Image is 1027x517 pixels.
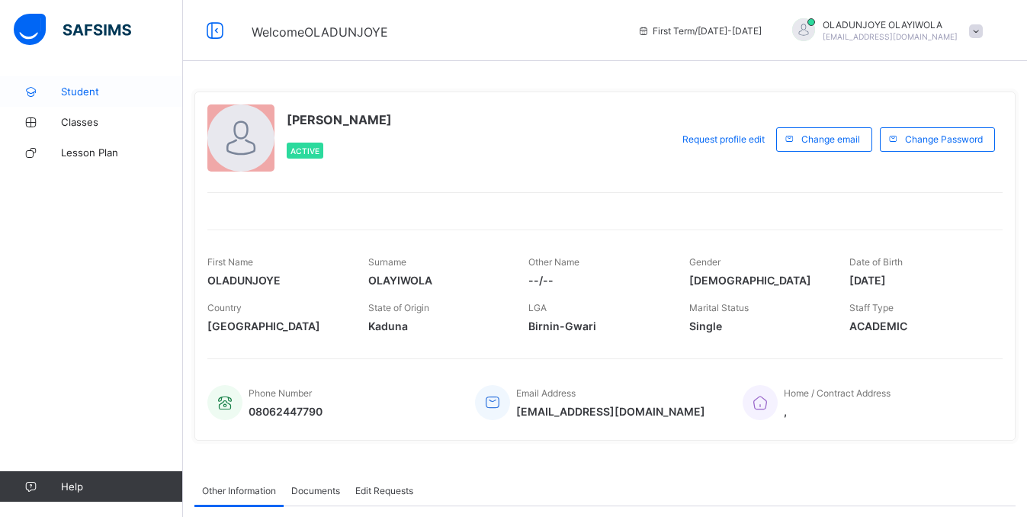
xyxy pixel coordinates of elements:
span: Student [61,85,183,98]
span: Surname [368,256,406,268]
span: Help [61,480,182,493]
span: First Name [207,256,253,268]
span: OLADUNJOYE OLAYIWOLA [823,19,958,31]
span: OLAYIWOLA [368,274,506,287]
span: Request profile edit [682,133,765,145]
span: Kaduna [368,320,506,332]
span: Change email [801,133,860,145]
span: --/-- [528,274,666,287]
span: Single [689,320,827,332]
span: [DEMOGRAPHIC_DATA] [689,274,827,287]
div: OLADUNJOYEOLAYIWOLA [777,18,990,43]
span: Documents [291,485,340,496]
span: Active [290,146,319,156]
span: Home / Contract Address [784,387,891,399]
span: Other Information [202,485,276,496]
span: ACADEMIC [849,320,987,332]
span: Phone Number [249,387,312,399]
span: Edit Requests [355,485,413,496]
img: safsims [14,14,131,46]
span: [EMAIL_ADDRESS][DOMAIN_NAME] [823,32,958,41]
span: , [784,405,891,418]
span: Welcome OLADUNJOYE [252,24,388,40]
span: Staff Type [849,302,894,313]
span: Email Address [516,387,576,399]
span: OLADUNJOYE [207,274,345,287]
span: Other Name [528,256,579,268]
span: Birnin-Gwari [528,320,666,332]
span: Lesson Plan [61,146,183,159]
span: [EMAIL_ADDRESS][DOMAIN_NAME] [516,405,705,418]
span: [GEOGRAPHIC_DATA] [207,320,345,332]
span: Classes [61,116,183,128]
span: Date of Birth [849,256,903,268]
span: session/term information [637,25,762,37]
span: [PERSON_NAME] [287,112,392,127]
span: 08062447790 [249,405,323,418]
span: [DATE] [849,274,987,287]
span: LGA [528,302,547,313]
span: Marital Status [689,302,749,313]
span: Gender [689,256,721,268]
span: Country [207,302,242,313]
span: Change Password [905,133,983,145]
span: State of Origin [368,302,429,313]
